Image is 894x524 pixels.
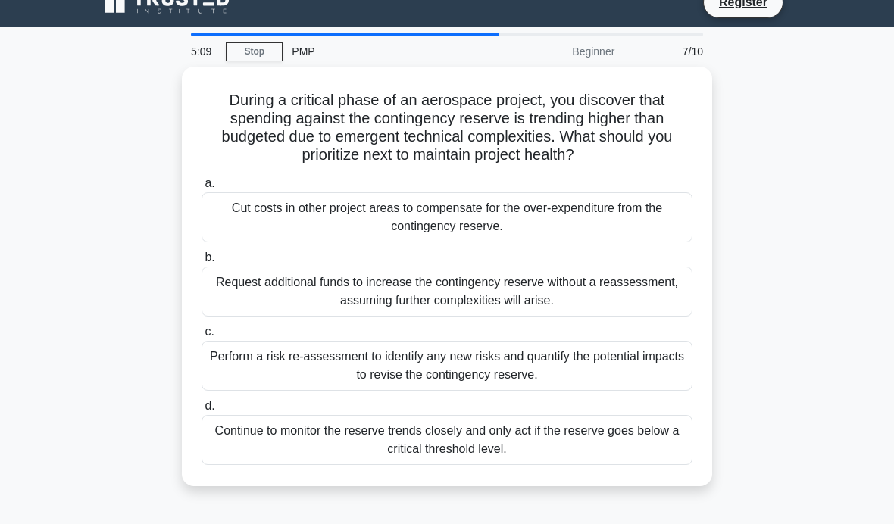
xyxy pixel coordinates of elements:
[624,36,712,67] div: 7/10
[202,341,692,391] div: Perform a risk re-assessment to identify any new risks and quantify the potential impacts to revi...
[202,415,692,465] div: Continue to monitor the reserve trends closely and only act if the reserve goes below a critical ...
[182,36,226,67] div: 5:09
[205,251,214,264] span: b.
[202,267,692,317] div: Request additional funds to increase the contingency reserve without a reassessment, assuming fur...
[205,325,214,338] span: c.
[283,36,491,67] div: PMP
[205,176,214,189] span: a.
[202,192,692,242] div: Cut costs in other project areas to compensate for the over-expenditure from the contingency rese...
[226,42,283,61] a: Stop
[205,399,214,412] span: d.
[200,91,694,165] h5: During a critical phase of an aerospace project, you discover that spending against the contingen...
[491,36,624,67] div: Beginner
